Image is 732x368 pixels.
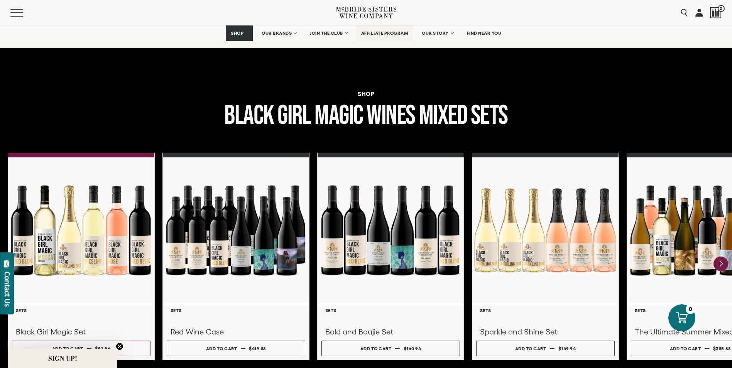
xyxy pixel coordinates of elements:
button: Add to cart $419.88 [167,341,305,356]
span: OUR STORY [422,30,449,36]
div: Add to cart [670,343,701,354]
span: wines [367,100,415,132]
div: SIGN UP!Close teaser [8,349,117,368]
a: Sparkling and Shine Sparkling Set Sets Sparkle and Shine Set Add to cart $149.94 [472,153,619,360]
div: Contact Us [3,272,11,307]
div: Add to cart [515,343,546,354]
h3: Red Wine Case [171,327,301,337]
span: $419.88 [249,346,266,351]
a: Bold & Boujie Red Wine Set Sets Bold and Boujie Set Add to cart $160.94 [317,153,464,360]
div: Add to cart [360,343,392,354]
h6: Sets [325,308,456,313]
div: Add to cart [206,343,237,354]
a: OUR STORY [417,25,458,41]
span: FIND NEAR YOU [467,30,502,36]
a: SHOP [226,25,253,41]
button: Add to cart $149.94 [476,341,615,356]
a: AFFILIATE PROGRAM [356,25,413,41]
span: magic [314,100,363,132]
button: Mobile Menu Trigger [10,9,38,17]
a: JOIN THE CLUB [305,25,352,41]
div: Add to cart [52,343,83,354]
span: AFFILIATE PROGRAM [361,30,408,36]
span: $160.94 [404,346,421,351]
span: girl [277,100,311,132]
a: Red Wine Case Sets Red Wine Case Add to cart $419.88 [162,153,309,360]
h3: Sparkle and Shine Set [480,327,611,337]
a: FIND NEAR YOU [462,25,507,41]
button: Next [713,257,728,271]
a: OUR BRANDS [257,25,301,41]
h3: Bold and Boujie Set [325,327,456,337]
span: $92.94 [95,346,110,351]
span: $385.88 [713,346,731,351]
button: Add to cart $92.94 [12,341,150,356]
h3: Black Girl Magic Set [16,327,147,337]
h6: Sets [480,308,611,313]
span: OUR BRANDS [262,30,292,36]
button: Add to cart $160.94 [321,341,460,356]
a: Black Girl Magic Set Sets Black Girl Magic Set Add to cart $92.94 [8,153,155,360]
span: black [224,100,274,132]
button: Close teaser [116,343,123,350]
span: SHOP [231,30,244,36]
span: Sets [471,100,508,132]
span: Mixed [419,100,467,132]
h6: Sets [16,308,147,313]
span: 0 [718,5,725,12]
div: 0 [686,304,695,314]
h6: Sets [171,308,301,313]
span: JOIN THE CLUB [310,30,343,36]
span: $149.94 [558,346,576,351]
span: SIGN UP! [48,354,77,363]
